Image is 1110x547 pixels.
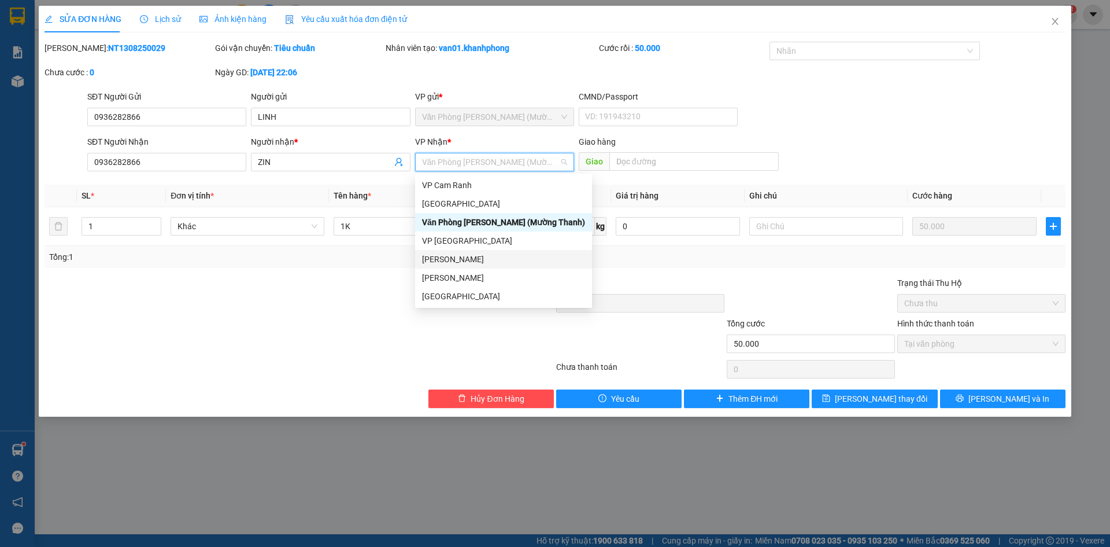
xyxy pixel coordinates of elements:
[422,290,585,303] div: [GEOGRAPHIC_DATA]
[556,390,682,408] button: exclamation-circleYêu cầu
[45,42,213,54] div: [PERSON_NAME]:
[422,108,567,126] span: Văn Phòng Trần Phú (Mường Thanh)
[684,390,809,408] button: plusThêm ĐH mới
[422,197,585,210] div: [GEOGRAPHIC_DATA]
[199,14,267,24] span: Ảnh kiện hàng
[749,217,903,236] input: Ghi Chú
[394,157,404,167] span: user-add
[428,390,554,408] button: deleteHủy Đơn Hàng
[728,392,778,405] span: Thêm ĐH mới
[386,42,597,54] div: Nhân viên tạo:
[471,392,524,405] span: Hủy Đơn Hàng
[1046,217,1061,236] button: plus
[609,152,779,171] input: Dọc đường
[422,234,585,247] div: VP [GEOGRAPHIC_DATA]
[1046,222,1060,231] span: plus
[177,218,317,235] span: Khác
[579,137,616,146] span: Giao hàng
[274,43,315,53] b: Tiêu chuẩn
[598,394,606,403] span: exclamation-circle
[199,15,208,23] span: picture
[439,43,509,53] b: van01.khanhphong
[415,176,592,194] div: VP Cam Ranh
[250,68,297,77] b: [DATE] 22:06
[897,277,1065,289] div: Trạng thái Thu Hộ
[835,392,927,405] span: [PERSON_NAME] thay đổi
[595,217,606,236] span: kg
[579,90,738,103] div: CMND/Passport
[415,90,574,103] div: VP gửi
[90,68,94,77] b: 0
[912,191,952,200] span: Cước hàng
[812,390,937,408] button: save[PERSON_NAME] thay đổi
[422,253,585,266] div: [PERSON_NAME]
[611,392,639,405] span: Yêu cầu
[956,394,964,403] span: printer
[822,394,830,403] span: save
[334,191,371,200] span: Tên hàng
[897,319,974,328] label: Hình thức thanh toán
[1050,17,1060,26] span: close
[251,135,410,148] div: Người nhận
[415,213,592,232] div: Văn Phòng Trần Phú (Mường Thanh)
[87,90,246,103] div: SĐT Người Gửi
[745,185,908,207] th: Ghi chú
[334,217,487,236] input: VD: Bàn, Ghế
[422,179,585,192] div: VP Cam Ranh
[635,43,660,53] b: 50.000
[616,191,658,200] span: Giá trị hàng
[415,232,592,250] div: VP Ninh Hòa
[422,153,567,171] span: Văn Phòng Trần Phú (Mường Thanh)
[422,216,585,229] div: Văn Phòng [PERSON_NAME] (Mường Thanh)
[912,217,1037,236] input: 0
[904,335,1059,353] span: Tại văn phòng
[555,361,726,381] div: Chưa thanh toán
[140,14,181,24] span: Lịch sử
[108,43,165,53] b: NT1308250029
[49,251,428,263] div: Tổng: 1
[415,250,592,269] div: Lê Hồng Phong
[579,152,609,171] span: Giao
[49,217,68,236] button: delete
[87,135,246,148] div: SĐT Người Nhận
[140,15,148,23] span: clock-circle
[716,394,724,403] span: plus
[215,42,383,54] div: Gói vận chuyển:
[45,14,121,24] span: SỬA ĐƠN HÀNG
[251,90,410,103] div: Người gửi
[599,42,767,54] div: Cước rồi :
[458,394,466,403] span: delete
[968,392,1049,405] span: [PERSON_NAME] và In
[82,191,91,200] span: SL
[45,66,213,79] div: Chưa cước :
[904,295,1059,312] span: Chưa thu
[45,15,53,23] span: edit
[171,191,214,200] span: Đơn vị tính
[415,269,592,287] div: Phạm Ngũ Lão
[285,14,407,24] span: Yêu cầu xuất hóa đơn điện tử
[940,390,1065,408] button: printer[PERSON_NAME] và In
[415,287,592,306] div: Nha Trang
[1039,6,1071,38] button: Close
[415,137,447,146] span: VP Nhận
[415,194,592,213] div: Đà Lạt
[215,66,383,79] div: Ngày GD:
[422,271,585,284] div: [PERSON_NAME]
[727,319,765,328] span: Tổng cước
[285,15,294,24] img: icon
